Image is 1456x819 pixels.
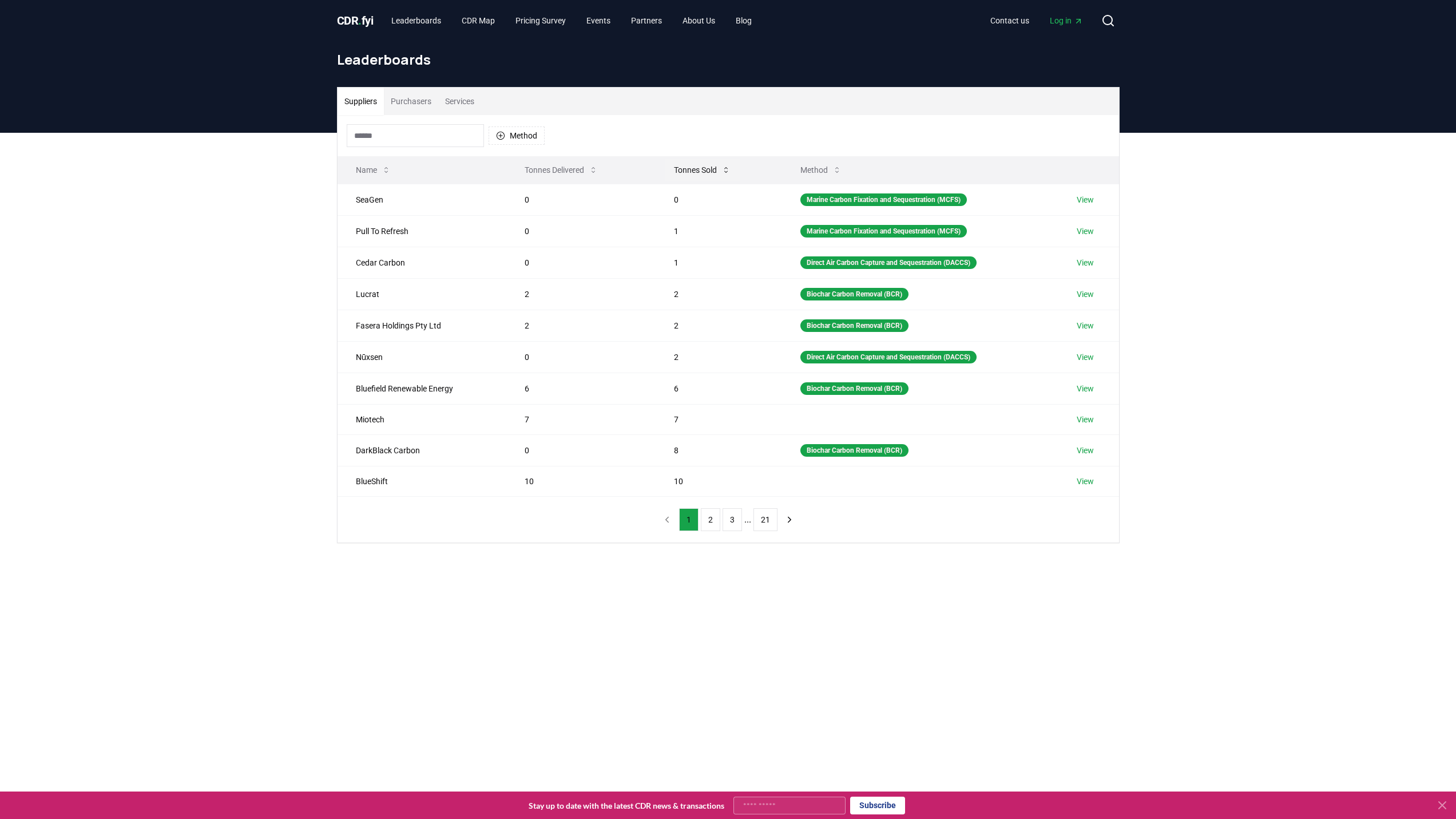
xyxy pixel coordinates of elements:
div: Biochar Carbon Removal (BCR) [800,319,908,332]
a: View [1077,414,1094,425]
li: ... [744,513,751,527]
a: View [1077,351,1094,363]
a: Log in [1041,10,1092,31]
a: Blog [727,10,761,31]
button: 1 [679,508,699,531]
td: 1 [656,215,782,247]
td: Lucrat [338,278,507,310]
div: Biochar Carbon Removal (BCR) [800,382,908,395]
div: Biochar Carbon Removal (BCR) [800,288,908,300]
nav: Main [981,10,1092,31]
div: Marine Carbon Fixation and Sequestration (MCFS) [800,225,967,238]
td: 2 [656,278,782,310]
td: Fasera Holdings Pty Ltd [338,310,507,341]
td: 6 [506,373,655,404]
td: DarkBlack Carbon [338,434,507,466]
a: View [1077,194,1094,205]
button: Method [791,159,851,181]
div: Direct Air Carbon Capture and Sequestration (DACCS) [800,256,977,269]
td: 0 [506,434,655,466]
button: 2 [701,508,720,531]
td: 0 [506,247,655,278]
button: 21 [753,508,777,531]
button: Tonnes Delivered [515,159,607,181]
td: 2 [506,310,655,341]
button: Method [489,126,545,145]
td: SeaGen [338,184,507,215]
span: Log in [1050,15,1083,26]
td: 0 [506,184,655,215]
span: CDR fyi [337,14,374,27]
td: 0 [656,184,782,215]
a: View [1077,383,1094,394]
a: Events [577,10,620,31]
a: View [1077,320,1094,331]
nav: Main [382,10,761,31]
div: Biochar Carbon Removal (BCR) [800,444,908,457]
button: Tonnes Sold [665,159,740,181]
a: About Us [673,10,724,31]
a: View [1077,225,1094,237]
td: BlueShift [338,466,507,496]
a: View [1077,288,1094,300]
button: 3 [723,508,742,531]
td: 10 [656,466,782,496]
td: 0 [506,215,655,247]
span: . [358,14,362,27]
a: CDR Map [453,10,504,31]
button: Purchasers [384,88,438,115]
button: Services [438,88,481,115]
a: Pricing Survey [506,10,575,31]
button: Name [347,159,400,181]
div: Marine Carbon Fixation and Sequestration (MCFS) [800,193,967,206]
a: Contact us [981,10,1038,31]
button: Suppliers [338,88,384,115]
td: 10 [506,466,655,496]
td: Miotech [338,404,507,434]
button: next page [780,508,799,531]
a: Leaderboards [382,10,450,31]
h1: Leaderboards [337,50,1120,69]
td: Nūxsen [338,341,507,373]
a: CDR.fyi [337,13,374,29]
td: 6 [656,373,782,404]
td: 2 [656,341,782,373]
div: Direct Air Carbon Capture and Sequestration (DACCS) [800,351,977,363]
a: View [1077,476,1094,487]
td: 8 [656,434,782,466]
td: 2 [656,310,782,341]
td: 2 [506,278,655,310]
td: 0 [506,341,655,373]
a: View [1077,445,1094,456]
td: 1 [656,247,782,278]
td: Bluefield Renewable Energy [338,373,507,404]
a: Partners [622,10,671,31]
td: 7 [506,404,655,434]
td: Pull To Refresh [338,215,507,247]
td: 7 [656,404,782,434]
td: Cedar Carbon [338,247,507,278]
a: View [1077,257,1094,268]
